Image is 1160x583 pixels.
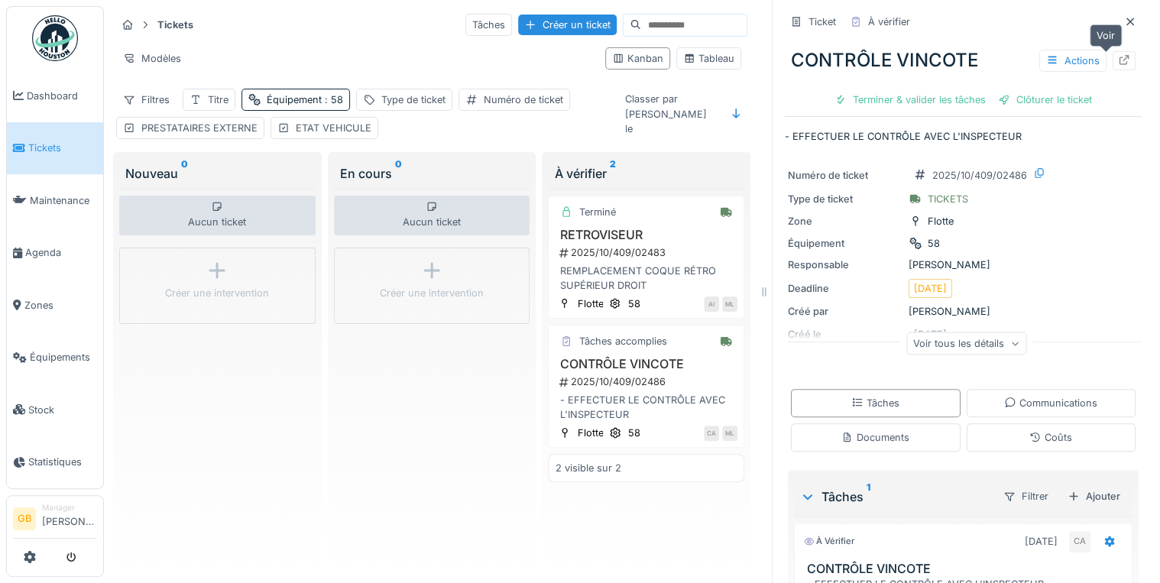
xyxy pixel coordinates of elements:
[7,384,103,436] a: Stock
[42,502,97,513] div: Manager
[577,296,603,311] div: Flotte
[7,227,103,280] a: Agenda
[296,121,371,135] div: ETAT VEHICULE
[181,164,188,183] sup: 0
[125,164,309,183] div: Nouveau
[381,92,446,107] div: Type de ticket
[558,374,737,389] div: 2025/10/409/02486
[722,426,737,441] div: ML
[704,426,719,441] div: CA
[116,89,177,111] div: Filtres
[788,304,902,319] div: Créé par
[627,426,640,440] div: 58
[518,15,617,35] div: Créer un ticket
[30,193,97,208] span: Maintenance
[1025,534,1058,549] div: [DATE]
[484,92,563,107] div: Numéro de ticket
[554,164,738,183] div: À vérifier
[1004,396,1097,410] div: Communications
[30,350,97,364] span: Équipements
[788,257,1139,272] div: [PERSON_NAME]
[932,168,1027,183] div: 2025/10/409/02486
[578,334,666,348] div: Tâches accomplies
[395,164,402,183] sup: 0
[119,196,316,235] div: Aucun ticket
[851,396,899,410] div: Tâches
[992,89,1098,110] div: Clôturer le ticket
[7,174,103,227] a: Maintenance
[785,40,1142,80] div: CONTRÔLE VINCOTE
[627,296,640,311] div: 58
[828,89,992,110] div: Terminer & valider les tâches
[788,257,902,272] div: Responsable
[577,426,603,440] div: Flotte
[914,281,947,296] div: [DATE]
[788,214,902,228] div: Zone
[788,192,902,206] div: Type de ticket
[578,205,615,219] div: Terminé
[704,296,719,312] div: AI
[267,92,343,107] div: Équipement
[788,304,1139,319] div: [PERSON_NAME]
[785,129,1142,144] p: - EFFECTUER LE CONTRÔLE AVEC L'INSPECTEUR
[609,164,615,183] sup: 2
[32,15,78,61] img: Badge_color-CXgf-gQk.svg
[1090,24,1122,47] div: Voir
[1039,50,1107,72] div: Actions
[151,18,199,32] strong: Tickets
[788,168,902,183] div: Numéro de ticket
[928,192,968,206] div: TICKETS
[7,332,103,384] a: Équipements
[906,332,1026,355] div: Voir tous les détails
[808,15,836,29] div: Ticket
[340,164,524,183] div: En cours
[27,89,97,103] span: Dashboard
[555,393,737,422] div: - EFFECTUER LE CONTRÔLE AVEC L'INSPECTEUR
[555,461,621,475] div: 2 visible sur 2
[13,507,36,530] li: GB
[800,487,990,506] div: Tâches
[7,279,103,332] a: Zones
[13,502,97,539] a: GB Manager[PERSON_NAME]
[1061,486,1126,507] div: Ajouter
[867,487,870,506] sup: 1
[555,264,737,293] div: REMPLACEMENT COQUE RÉTRO SUPÉRIEUR DROIT
[28,403,97,417] span: Stock
[683,51,734,66] div: Tableau
[465,14,512,36] div: Tâches
[555,228,737,242] h3: RETROVISEUR
[141,121,258,135] div: PRESTATAIRES EXTERNE
[380,286,484,300] div: Créer une intervention
[28,141,97,155] span: Tickets
[24,298,97,313] span: Zones
[804,535,854,548] div: À vérifier
[334,196,530,235] div: Aucun ticket
[28,455,97,469] span: Statistiques
[555,357,737,371] h3: CONTRÔLE VINCOTE
[25,245,97,260] span: Agenda
[788,281,902,296] div: Deadline
[116,47,188,70] div: Modèles
[322,94,343,105] span: : 58
[558,245,737,260] div: 2025/10/409/02483
[7,70,103,122] a: Dashboard
[165,286,269,300] div: Créer une intervention
[7,436,103,489] a: Statistiques
[722,296,737,312] div: ML
[1069,531,1090,552] div: CA
[841,430,909,445] div: Documents
[208,92,228,107] div: Titre
[7,122,103,175] a: Tickets
[788,236,902,251] div: Équipement
[928,214,954,228] div: Flotte
[42,502,97,535] li: [PERSON_NAME]
[1029,430,1072,445] div: Coûts
[612,51,663,66] div: Kanban
[928,236,940,251] div: 58
[996,485,1055,507] div: Filtrer
[618,88,721,140] div: Classer par [PERSON_NAME] le
[868,15,910,29] div: À vérifier
[807,562,1126,576] h3: CONTRÔLE VINCOTE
